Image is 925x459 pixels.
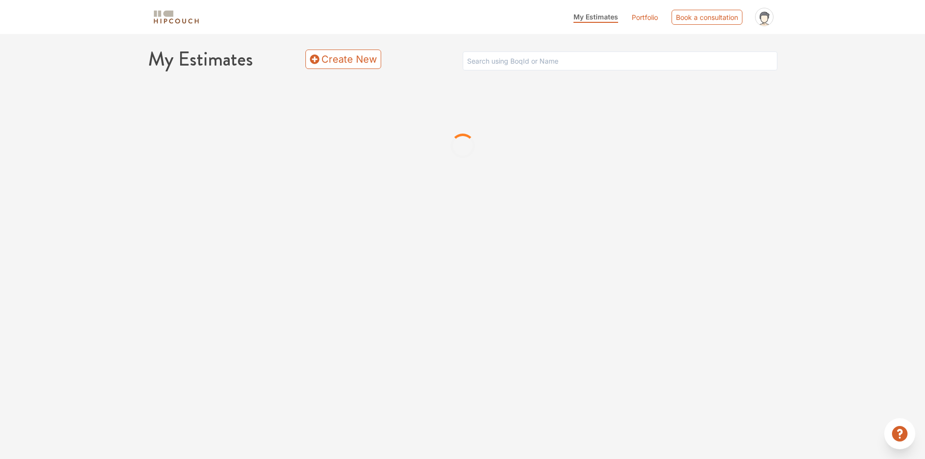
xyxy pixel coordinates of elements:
[152,6,201,28] span: logo-horizontal.svg
[672,10,742,25] div: Book a consultation
[632,12,658,22] a: Portfolio
[148,48,305,71] h1: My Estimates
[305,50,381,69] a: Create New
[573,13,618,21] span: My Estimates
[152,9,201,26] img: logo-horizontal.svg
[463,51,777,70] input: Search using BoqId or Name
